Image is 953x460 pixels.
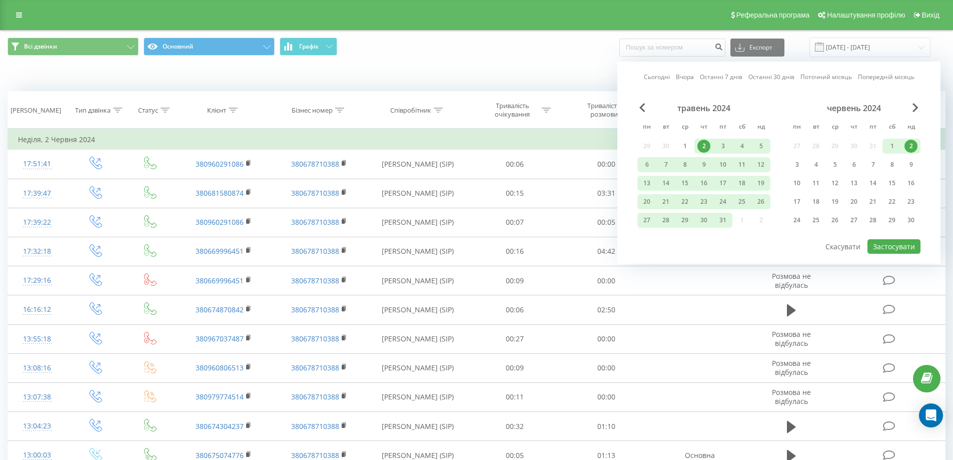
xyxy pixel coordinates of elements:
a: 380675074776 [196,450,244,460]
a: 380674870842 [196,305,244,314]
div: нд 26 трав 2024 р. [751,194,770,209]
div: 4 [809,158,822,171]
span: Previous Month [639,103,645,112]
div: сб 15 черв 2024 р. [882,176,901,191]
a: 380681580874 [196,188,244,198]
div: [PERSON_NAME] [11,106,61,115]
div: ср 22 трав 2024 р. [675,194,694,209]
div: 25 [735,195,748,208]
div: нд 2 черв 2024 р. [901,139,920,154]
div: 13:07:38 [18,387,57,407]
div: 17:39:47 [18,184,57,203]
div: 13:04:23 [18,416,57,436]
div: 28 [659,214,672,227]
td: 01:10 [561,412,652,441]
div: 30 [697,214,710,227]
a: 380678710388 [291,421,339,431]
div: Бізнес номер [292,106,333,115]
div: ср 15 трав 2024 р. [675,176,694,191]
div: 30 [904,214,917,227]
div: 22 [885,195,898,208]
div: 13:55:18 [18,329,57,349]
div: 13 [640,177,653,190]
div: чт 27 черв 2024 р. [844,213,863,228]
a: 380669996451 [196,276,244,285]
td: [PERSON_NAME] (SIP) [367,237,469,266]
div: Тривалість розмови [577,102,631,119]
td: 04:42 [561,237,652,266]
div: 31 [716,214,729,227]
a: 380960806513 [196,363,244,372]
div: вт 4 черв 2024 р. [806,157,825,172]
td: 00:00 [561,266,652,295]
div: чт 13 черв 2024 р. [844,176,863,191]
div: Статус [138,106,158,115]
div: вт 18 черв 2024 р. [806,194,825,209]
div: травень 2024 [637,103,770,113]
div: ср 26 черв 2024 р. [825,213,844,228]
div: 24 [790,214,803,227]
div: ср 1 трав 2024 р. [675,139,694,154]
abbr: середа [827,120,842,135]
input: Пошук за номером [619,39,725,57]
div: 15 [885,177,898,190]
td: [PERSON_NAME] (SIP) [367,266,469,295]
div: 26 [754,195,767,208]
a: 380678710388 [291,159,339,169]
div: 16:16:12 [18,300,57,319]
td: 00:00 [561,150,652,179]
a: 380674304237 [196,421,244,431]
div: 16 [697,177,710,190]
div: 10 [790,177,803,190]
a: 380960291086 [196,217,244,227]
div: нд 9 черв 2024 р. [901,157,920,172]
a: 380960291086 [196,159,244,169]
div: 23 [904,195,917,208]
div: 22 [678,195,691,208]
div: пт 10 трав 2024 р. [713,157,732,172]
div: пт 3 трав 2024 р. [713,139,732,154]
div: 6 [640,158,653,171]
div: пн 17 черв 2024 р. [787,194,806,209]
abbr: субота [884,120,899,135]
div: пн 6 трав 2024 р. [637,157,656,172]
div: вт 21 трав 2024 р. [656,194,675,209]
div: Співробітник [390,106,431,115]
div: 29 [885,214,898,227]
div: пт 24 трав 2024 р. [713,194,732,209]
div: сб 18 трав 2024 р. [732,176,751,191]
div: 17 [716,177,729,190]
div: чт 9 трав 2024 р. [694,157,713,172]
div: пт 28 черв 2024 р. [863,213,882,228]
div: ср 8 трав 2024 р. [675,157,694,172]
div: чт 16 трав 2024 р. [694,176,713,191]
div: 20 [640,195,653,208]
td: [PERSON_NAME] (SIP) [367,150,469,179]
div: 12 [754,158,767,171]
div: 19 [754,177,767,190]
div: 16 [904,177,917,190]
td: 00:27 [469,324,561,353]
span: Графік [299,43,319,50]
td: [PERSON_NAME] (SIP) [367,295,469,324]
div: 18 [735,177,748,190]
div: 24 [716,195,729,208]
div: вт 25 черв 2024 р. [806,213,825,228]
a: 380678710388 [291,392,339,401]
span: Next Month [912,103,918,112]
div: 9 [697,158,710,171]
a: 380979774514 [196,392,244,401]
div: сб 22 черв 2024 р. [882,194,901,209]
td: [PERSON_NAME] (SIP) [367,382,469,411]
div: пт 17 трав 2024 р. [713,176,732,191]
div: 7 [866,158,879,171]
div: 7 [659,158,672,171]
div: вт 14 трав 2024 р. [656,176,675,191]
div: сб 8 черв 2024 р. [882,157,901,172]
a: Сьогодні [644,72,670,82]
div: нд 23 черв 2024 р. [901,194,920,209]
div: сб 25 трав 2024 р. [732,194,751,209]
div: пн 3 черв 2024 р. [787,157,806,172]
div: 3 [790,158,803,171]
div: пт 7 черв 2024 р. [863,157,882,172]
